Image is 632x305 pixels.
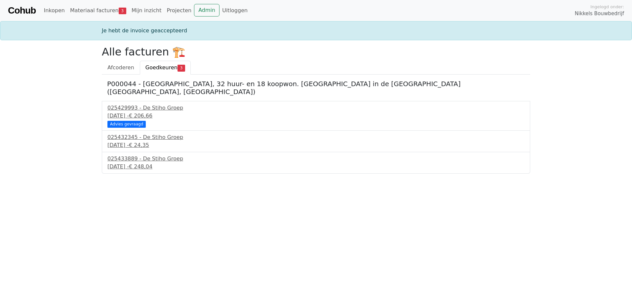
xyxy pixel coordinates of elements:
[129,4,164,17] a: Mijn inzicht
[102,61,140,75] a: Afcoderen
[107,133,525,149] a: 025432345 - De Stiho Groep[DATE] -€ 24,35
[107,163,525,171] div: [DATE] -
[107,104,525,127] a: 025429993 - De Stiho Groep[DATE] -€ 206,66 Advies gevraagd
[107,133,525,141] div: 025432345 - De Stiho Groep
[107,64,134,71] span: Afcoderen
[145,64,178,71] span: Goedkeuren
[194,4,219,17] a: Admin
[8,3,36,18] a: Cohub
[107,112,525,120] div: [DATE] -
[219,4,250,17] a: Uitloggen
[107,121,146,127] div: Advies gevraagd
[107,104,525,112] div: 025429993 - De Stiho Groep
[140,61,191,75] a: Goedkeuren3
[41,4,67,17] a: Inkopen
[164,4,194,17] a: Projecten
[129,163,152,170] span: € 248,04
[107,155,525,171] a: 025433889 - De Stiho Groep[DATE] -€ 248,04
[107,141,525,149] div: [DATE] -
[129,142,149,148] span: € 24,35
[575,10,624,17] span: Nikkels Bouwbedrijf
[98,27,534,35] div: Je hebt de invoice geaccepteerd
[178,65,185,71] span: 3
[107,155,525,163] div: 025433889 - De Stiho Groep
[107,80,525,96] h5: P000044 - [GEOGRAPHIC_DATA], 32 huur- en 18 koopwon. [GEOGRAPHIC_DATA] in de [GEOGRAPHIC_DATA] ([...
[67,4,129,17] a: Materiaal facturen3
[102,46,530,58] h2: Alle facturen 🏗️
[590,4,624,10] span: Ingelogd onder:
[119,8,126,14] span: 3
[129,113,152,119] span: € 206,66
